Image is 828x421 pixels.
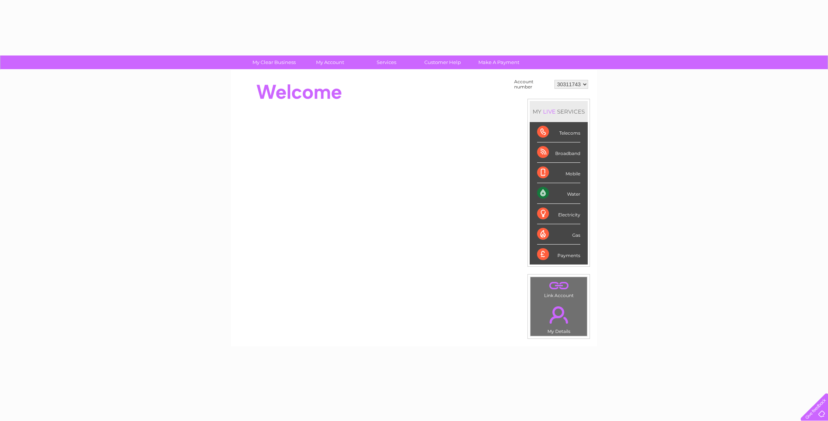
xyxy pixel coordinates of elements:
[530,277,587,300] td: Link Account
[537,122,580,142] div: Telecoms
[244,55,305,69] a: My Clear Business
[532,279,585,292] a: .
[537,204,580,224] div: Electricity
[530,300,587,336] td: My Details
[537,224,580,245] div: Gas
[512,77,553,91] td: Account number
[542,108,557,115] div: LIVE
[356,55,417,69] a: Services
[412,55,473,69] a: Customer Help
[468,55,529,69] a: Make A Payment
[532,302,585,328] a: .
[537,245,580,265] div: Payments
[530,101,588,122] div: MY SERVICES
[300,55,361,69] a: My Account
[537,142,580,163] div: Broadband
[537,183,580,203] div: Water
[537,163,580,183] div: Mobile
